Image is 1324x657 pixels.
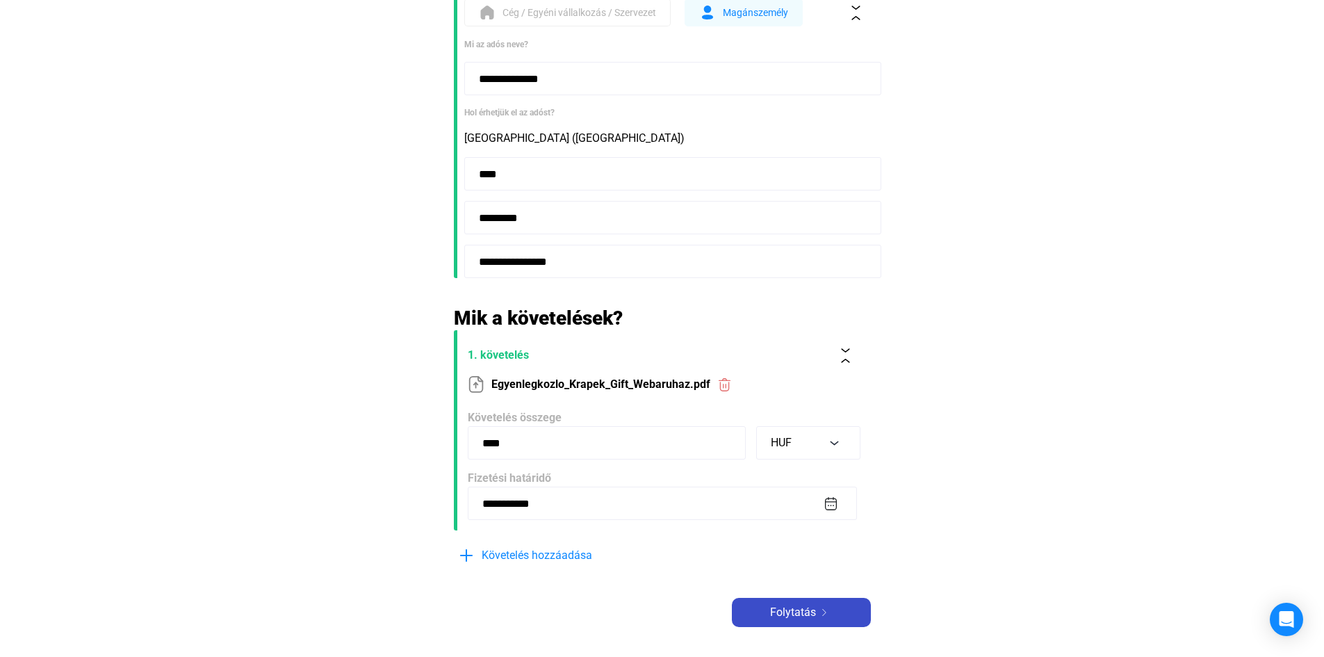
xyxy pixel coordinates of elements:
[464,106,871,120] div: Hol érhetjük el az adóst?
[464,130,871,147] div: [GEOGRAPHIC_DATA] ([GEOGRAPHIC_DATA])
[458,547,475,564] img: plus-blue
[468,411,562,424] span: Követelés összege
[732,598,871,627] button: Folytatásarrow-right-white
[838,348,853,363] img: collapse
[464,38,871,51] div: Mi az adós neve?
[454,306,871,330] h2: Mik a követelések?
[723,4,788,21] span: Magánszemély
[816,609,833,616] img: arrow-right-white
[1270,603,1303,636] div: Open Intercom Messenger
[710,370,739,399] button: trash-red
[849,6,863,20] img: collapse
[502,4,656,21] span: Cég / Egyéni vállalkozás / Szervezet
[491,376,710,393] span: Egyenlegkozlo_Krapek_Gift_Webaruhaz.pdf
[454,541,662,570] button: plus-blueKövetelés hozzáadása
[468,471,551,485] span: Fizetési határidő
[771,436,792,449] span: HUF
[756,426,860,460] button: HUF
[468,347,826,364] span: 1. követelés
[831,341,860,370] button: collapse
[717,378,732,392] img: trash-red
[699,4,716,21] img: form-ind
[479,4,496,21] img: form-org
[770,604,816,621] span: Folytatás
[468,376,484,393] img: upload-paper
[482,547,592,564] span: Követelés hozzáadása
